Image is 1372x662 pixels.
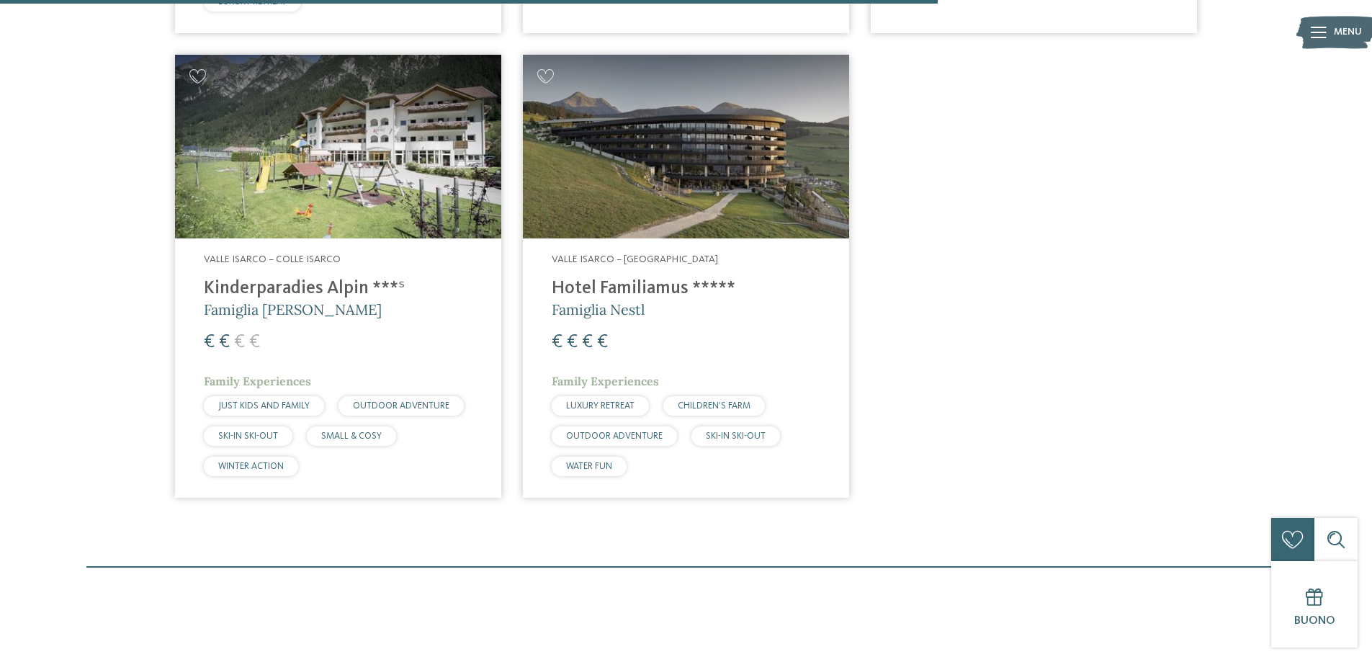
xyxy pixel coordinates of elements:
span: OUTDOOR ADVENTURE [566,431,663,441]
span: WATER FUN [566,462,612,471]
span: € [582,333,593,352]
img: Kinderparadies Alpin ***ˢ [175,55,501,238]
span: LUXURY RETREAT [566,401,635,411]
span: € [597,333,608,352]
a: Cercate un hotel per famiglie? Qui troverete solo i migliori! Valle Isarco – Colle Isarco Kinderp... [175,55,501,498]
span: Valle Isarco – Colle Isarco [204,254,341,264]
a: Cercate un hotel per famiglie? Qui troverete solo i migliori! Valle Isarco – [GEOGRAPHIC_DATA] Ho... [523,55,849,498]
span: SMALL & COSY [321,431,382,441]
img: Cercate un hotel per famiglie? Qui troverete solo i migliori! [523,55,849,238]
span: € [219,333,230,352]
span: SKI-IN SKI-OUT [218,431,278,441]
span: Valle Isarco – [GEOGRAPHIC_DATA] [552,254,718,264]
span: CHILDREN’S FARM [678,401,750,411]
span: € [249,333,260,352]
span: WINTER ACTION [218,462,284,471]
span: Family Experiences [204,374,311,388]
h4: Kinderparadies Alpin ***ˢ [204,278,472,300]
span: € [204,333,215,352]
span: JUST KIDS AND FAMILY [218,401,310,411]
span: € [552,333,562,352]
span: € [567,333,578,352]
span: Buono [1294,615,1335,627]
span: OUTDOOR ADVENTURE [353,401,449,411]
span: € [234,333,245,352]
span: Famiglia [PERSON_NAME] [204,300,382,318]
a: Buono [1271,561,1358,648]
span: Famiglia Nestl [552,300,645,318]
span: SKI-IN SKI-OUT [706,431,766,441]
span: Family Experiences [552,374,659,388]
